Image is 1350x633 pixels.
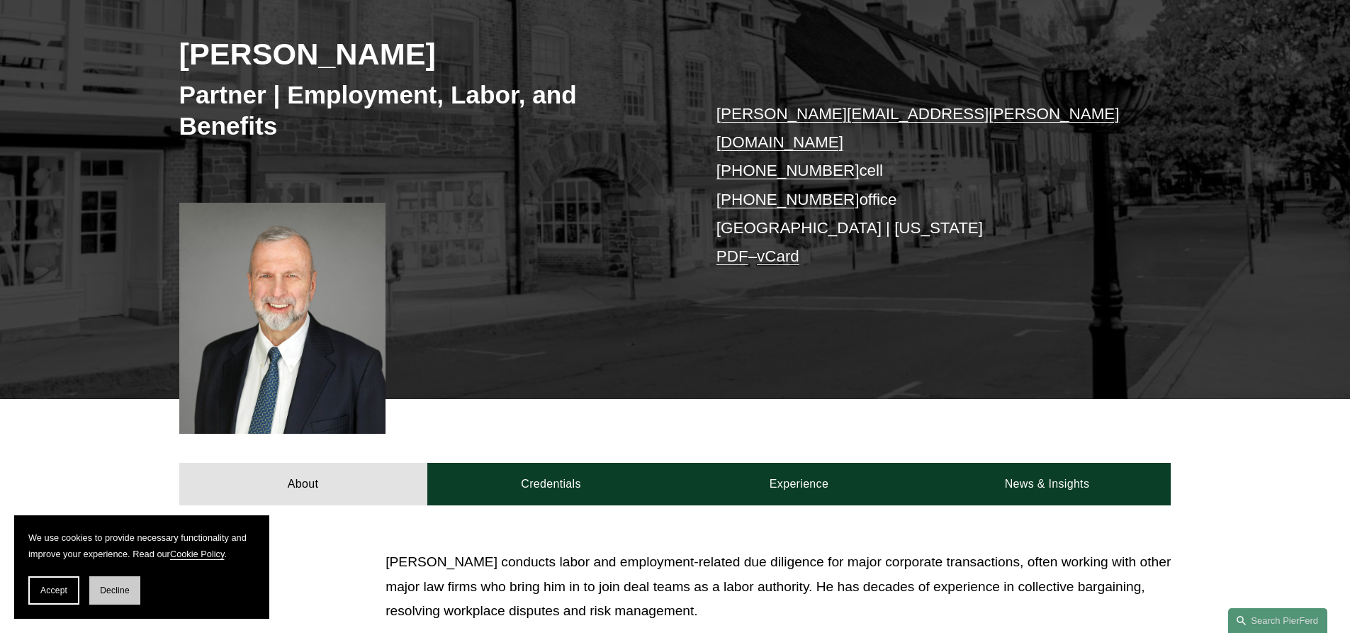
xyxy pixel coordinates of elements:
a: News & Insights [923,463,1171,505]
p: We use cookies to provide necessary functionality and improve your experience. Read our . [28,530,255,562]
p: [PERSON_NAME] conducts labor and employment-related due diligence for major corporate transaction... [386,550,1171,624]
button: Decline [89,576,140,605]
span: Decline [100,586,130,595]
a: Experience [675,463,923,505]
p: cell office [GEOGRAPHIC_DATA] | [US_STATE] – [716,100,1130,271]
a: [PERSON_NAME][EMAIL_ADDRESS][PERSON_NAME][DOMAIN_NAME] [716,105,1120,151]
a: Search this site [1228,608,1327,633]
a: [PHONE_NUMBER] [716,162,860,179]
a: PDF [716,247,748,265]
a: vCard [757,247,799,265]
a: [PHONE_NUMBER] [716,191,860,208]
button: Accept [28,576,79,605]
span: Accept [40,586,67,595]
a: Credentials [427,463,675,505]
a: About [179,463,427,505]
section: Cookie banner [14,515,269,619]
h3: Partner | Employment, Labor, and Benefits [179,79,675,141]
h2: [PERSON_NAME] [179,35,675,72]
a: Cookie Policy [170,549,225,559]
